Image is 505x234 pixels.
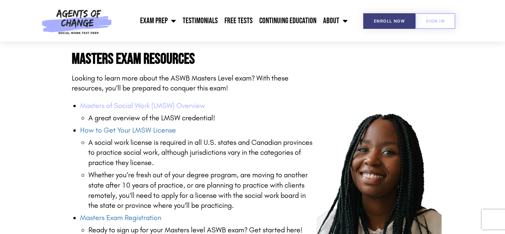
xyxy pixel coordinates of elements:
[374,19,405,23] span: Enroll Now
[415,13,455,29] a: SIGN IN
[88,113,317,123] li: A great overview of the LMSW credential!
[179,13,221,29] a: Testimonials
[363,13,415,29] a: Enroll Now
[88,138,317,168] p: A social work license is required in all U.S. states and Canadian provinces to practice social wo...
[72,73,317,94] p: Looking to learn more about the ASWB Masters Level exam? With these resources, you’ll be prepared...
[256,13,320,29] a: Continuing Education
[320,13,351,29] a: About
[137,13,179,29] a: Exam Prep
[426,19,445,23] span: SIGN IN
[80,101,205,110] a: Masters of Social Work (LMSW) Overview
[80,126,176,135] a: How to Get Your LMSW License
[115,13,351,29] nav: Menu
[88,170,317,211] p: Whether you’re fresh out of your degree program, are moving to another state after 10 years of pr...
[72,52,317,67] h4: Masters Exam Resources
[221,13,256,29] a: Free Tests
[80,213,161,222] a: Masters Exam Registration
